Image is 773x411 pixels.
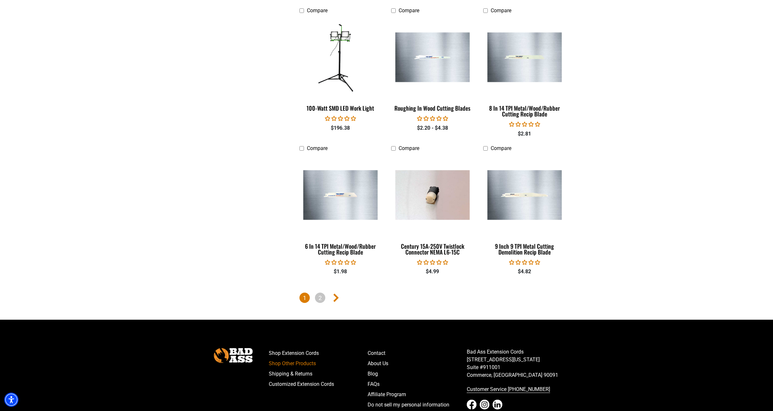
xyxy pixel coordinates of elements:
img: 8 In 14 TPI Metal/Wood/Rubber Cutting Recip Blade [484,33,565,82]
a: Next page [330,293,341,303]
nav: Pagination [299,293,566,304]
div: 8 In 14 TPI Metal/Wood/Rubber Cutting Recip Blade [483,105,566,117]
span: 0.00 stars [417,115,448,122]
span: Compare [491,145,511,151]
div: $4.82 [483,268,566,276]
span: 0.00 stars [509,259,540,266]
div: 9 Inch 9 TPI Metal Cutting Demolition Recip Blade [483,243,566,255]
div: $2.81 [483,130,566,138]
img: 6 In 14 TPI Metal/Wood/Rubber Cutting Recip Blade [300,170,381,220]
img: Century 15A-250V Twistlock Connector NEMA L6-15C [392,170,473,220]
a: Blog [368,369,467,379]
span: Page 1 [299,293,310,303]
a: FAQs [368,379,467,389]
div: 100-Watt SMD LED Work Light [299,105,382,111]
img: 9 Inch 9 TPI Metal Cutting Demolition Recip Blade [484,170,565,220]
a: Roughing In Wood Cutting Blades Roughing In Wood Cutting Blades [391,17,474,115]
div: $2.20 - $4.38 [391,124,474,132]
span: Compare [491,7,511,14]
div: Roughing In Wood Cutting Blades [391,105,474,111]
img: features [300,20,381,94]
a: Page 2 [315,293,325,303]
div: Accessibility Menu [4,393,18,407]
span: 0.00 stars [509,121,540,127]
div: $1.98 [299,268,382,276]
div: $4.99 [391,268,474,276]
a: Instagram - open in a new tab [480,400,489,409]
a: Contact [368,348,467,358]
span: Compare [307,145,328,151]
p: Bad Ass Extension Cords [STREET_ADDRESS][US_STATE] Suite #911001 Commerce, [GEOGRAPHIC_DATA] 90091 [467,348,566,379]
a: 6 In 14 TPI Metal/Wood/Rubber Cutting Recip Blade 6 In 14 TPI Metal/Wood/Rubber Cutting Recip Blade [299,155,382,259]
a: Do not sell my personal information [368,400,467,410]
a: About Us [368,358,467,369]
span: 0.00 stars [325,115,356,122]
a: Shipping & Returns [269,369,368,379]
a: Century 15A-250V Twistlock Connector NEMA L6-15C Century 15A-250V Twistlock Connector NEMA L6-15C [391,155,474,259]
a: 9 Inch 9 TPI Metal Cutting Demolition Recip Blade 9 Inch 9 TPI Metal Cutting Demolition Recip Blade [483,155,566,259]
a: Shop Extension Cords [269,348,368,358]
span: 0.00 stars [417,259,448,266]
span: Compare [307,7,328,14]
div: 6 In 14 TPI Metal/Wood/Rubber Cutting Recip Blade [299,243,382,255]
img: Bad Ass Extension Cords [214,348,253,363]
a: call 833-674-1699 [467,384,566,395]
a: Facebook - open in a new tab [467,400,476,409]
a: Affiliate Program [368,389,467,400]
a: Customized Extension Cords [269,379,368,389]
div: Century 15A-250V Twistlock Connector NEMA L6-15C [391,243,474,255]
a: features 100-Watt SMD LED Work Light [299,17,382,115]
span: Compare [399,7,419,14]
div: $196.38 [299,124,382,132]
span: Compare [399,145,419,151]
a: LinkedIn - open in a new tab [493,400,502,409]
a: Shop Other Products [269,358,368,369]
a: 8 In 14 TPI Metal/Wood/Rubber Cutting Recip Blade 8 In 14 TPI Metal/Wood/Rubber Cutting Recip Blade [483,17,566,121]
img: Roughing In Wood Cutting Blades [392,33,473,82]
span: 0.00 stars [325,259,356,266]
